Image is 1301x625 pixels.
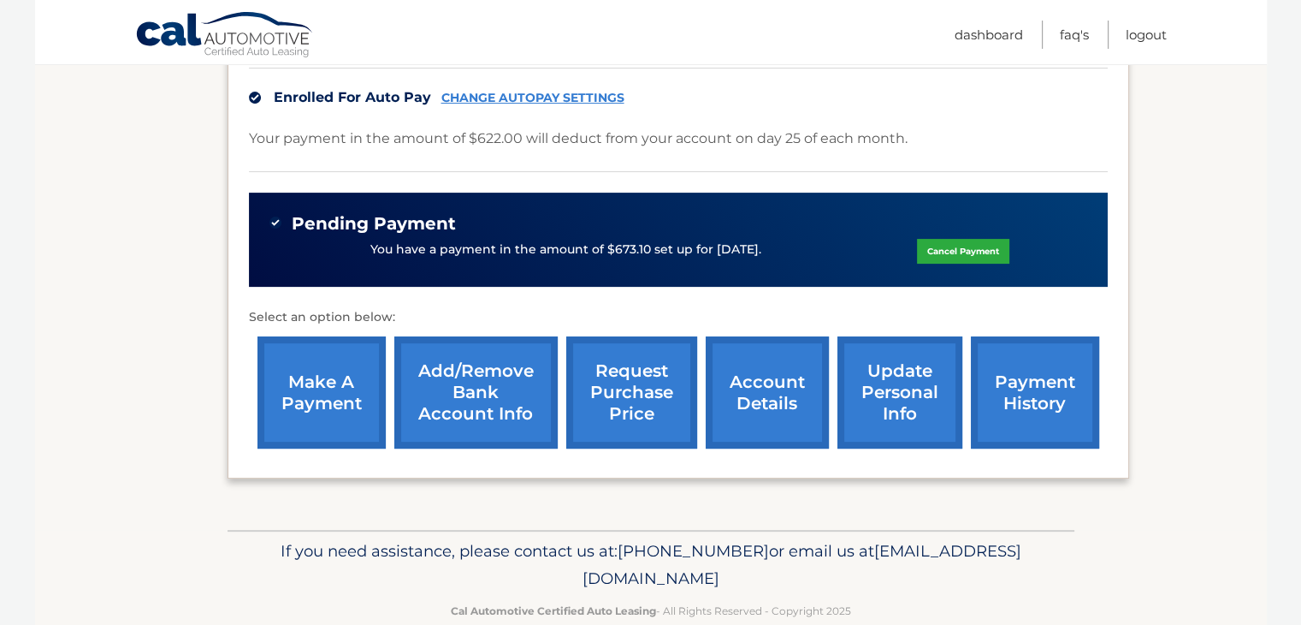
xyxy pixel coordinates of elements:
[274,89,431,105] span: Enrolled For Auto Pay
[618,541,769,561] span: [PHONE_NUMBER]
[249,92,261,104] img: check.svg
[917,239,1009,264] a: Cancel Payment
[257,336,386,449] a: make a payment
[249,307,1108,328] p: Select an option below:
[239,602,1063,620] p: - All Rights Reserved - Copyright 2025
[582,541,1021,588] span: [EMAIL_ADDRESS][DOMAIN_NAME]
[249,127,908,151] p: Your payment in the amount of $622.00 will deduct from your account on day 25 of each month.
[370,241,761,259] p: You have a payment in the amount of $673.10 set up for [DATE].
[1126,21,1167,49] a: Logout
[706,336,829,449] a: account details
[566,336,697,449] a: request purchase price
[955,21,1023,49] a: Dashboard
[292,213,456,235] span: Pending Payment
[971,336,1099,449] a: payment history
[441,91,624,105] a: CHANGE AUTOPAY SETTINGS
[1060,21,1089,49] a: FAQ's
[451,604,656,617] strong: Cal Automotive Certified Auto Leasing
[394,336,558,449] a: Add/Remove bank account info
[269,217,281,229] img: check-green.svg
[837,336,962,449] a: update personal info
[135,11,315,61] a: Cal Automotive
[239,538,1063,592] p: If you need assistance, please contact us at: or email us at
